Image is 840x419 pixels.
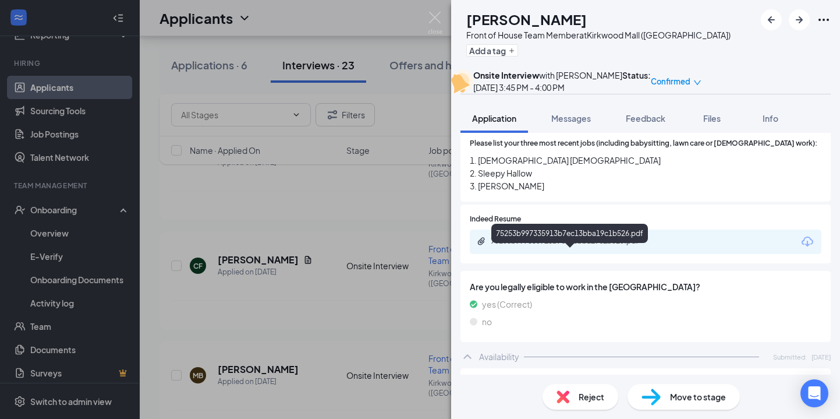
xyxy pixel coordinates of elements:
svg: Paperclip [477,237,486,246]
span: Please list your three most recent jobs (including babysitting, lawn care or [DEMOGRAPHIC_DATA] w... [470,138,817,149]
button: ArrowRight [789,9,810,30]
span: Messages [551,113,591,124]
a: Paperclip75253b997335913b7ec13bba19c1b526.pdf [477,237,665,248]
svg: Ellipses [817,13,831,27]
span: Are you legally eligible to work in the [GEOGRAPHIC_DATA]? [470,280,821,293]
div: Status : [622,69,651,94]
span: Move to stage [670,390,726,403]
div: with [PERSON_NAME] [473,69,622,81]
span: Info [763,113,778,124]
span: down [693,79,701,87]
span: Indeed Resume [470,214,521,225]
span: Feedback [626,113,665,124]
span: Submitted: [773,352,807,362]
b: Onsite Interview [473,70,539,80]
div: 75253b997335913b7ec13bba19c1b526.pdf [491,237,654,246]
span: 1. [DEMOGRAPHIC_DATA] [DEMOGRAPHIC_DATA] 2. Sleepy Hallow 3. [PERSON_NAME] [470,154,821,192]
span: Application [472,113,516,124]
span: Confirmed [651,76,690,87]
h1: [PERSON_NAME] [466,9,587,29]
div: Availability [479,351,519,362]
button: ArrowLeftNew [761,9,782,30]
svg: Plus [508,47,515,54]
div: 75253b997335913b7ec13bba19c1b526.pdf [491,224,648,243]
span: Files [703,113,721,124]
span: no [482,315,492,328]
span: [DATE] [811,352,831,362]
svg: ArrowLeftNew [764,13,778,27]
svg: ChevronUp [460,350,474,364]
button: PlusAdd a tag [466,44,518,57]
svg: Download [800,235,814,249]
span: Reject [579,390,604,403]
div: Front of House Team Member at Kirkwood Mall ([GEOGRAPHIC_DATA]) [466,29,731,41]
div: Open Intercom Messenger [800,379,828,407]
span: yes (Correct) [482,298,532,311]
svg: ArrowRight [792,13,806,27]
div: [DATE] 3:45 PM - 4:00 PM [473,81,622,94]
